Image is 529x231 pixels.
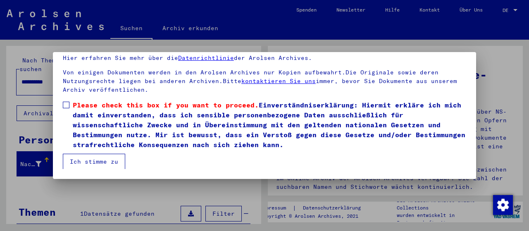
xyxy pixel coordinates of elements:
button: Ich stimme zu [63,154,125,169]
p: Hier erfahren Sie mehr über die der Arolsen Archives. [63,54,466,62]
div: Zustimmung ändern [493,195,512,214]
span: Please check this box if you want to proceed. [73,101,259,109]
span: Einverständniserklärung: Hiermit erkläre ich mich damit einverstanden, dass ich sensible personen... [73,100,466,150]
p: Von einigen Dokumenten werden in den Arolsen Archives nur Kopien aufbewahrt.Die Originale sowie d... [63,68,466,94]
a: kontaktieren Sie uns [241,77,316,85]
img: Zustimmung ändern [493,195,513,215]
a: Datenrichtlinie [178,54,234,62]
